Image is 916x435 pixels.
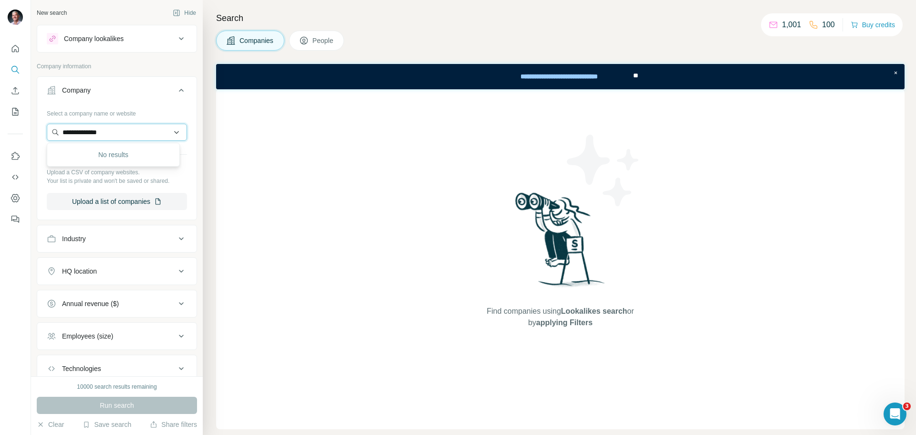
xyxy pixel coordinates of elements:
[37,325,197,348] button: Employees (size)
[312,36,334,45] span: People
[536,318,593,327] span: applying Filters
[239,36,274,45] span: Companies
[851,18,895,32] button: Buy credits
[8,148,23,165] button: Use Surfe on LinkedIn
[8,40,23,57] button: Quick start
[822,19,835,31] p: 100
[37,27,197,50] button: Company lookalikes
[8,10,23,25] img: Avatar
[62,331,113,341] div: Employees (size)
[166,6,203,20] button: Hide
[8,61,23,78] button: Search
[47,177,187,185] p: Your list is private and won't be saved or shared.
[884,403,906,425] iframe: Intercom live chat
[216,64,905,89] iframe: Banner
[8,169,23,186] button: Use Surfe API
[62,299,119,308] div: Annual revenue ($)
[47,168,187,177] p: Upload a CSV of company websites.
[37,79,197,106] button: Company
[903,403,911,410] span: 3
[8,82,23,99] button: Enrich CSV
[37,292,197,315] button: Annual revenue ($)
[62,266,97,276] div: HQ location
[37,420,64,429] button: Clear
[77,382,156,391] div: 10000 search results remaining
[484,306,636,329] span: Find companies using or by
[8,190,23,207] button: Dashboard
[83,420,131,429] button: Save search
[62,234,86,244] div: Industry
[64,34,124,43] div: Company lookalikes
[37,9,67,17] div: New search
[47,193,187,210] button: Upload a list of companies
[62,364,101,373] div: Technologies
[37,62,197,71] p: Company information
[37,227,197,250] button: Industry
[782,19,801,31] p: 1,001
[49,145,177,164] div: No results
[561,307,627,315] span: Lookalikes search
[8,211,23,228] button: Feedback
[62,85,91,95] div: Company
[47,106,187,118] div: Select a company name or website
[150,420,197,429] button: Share filters
[561,127,646,213] img: Surfe Illustration - Stars
[511,190,610,297] img: Surfe Illustration - Woman searching with binoculars
[37,260,197,283] button: HQ location
[216,11,905,25] h4: Search
[8,103,23,120] button: My lists
[37,357,197,380] button: Technologies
